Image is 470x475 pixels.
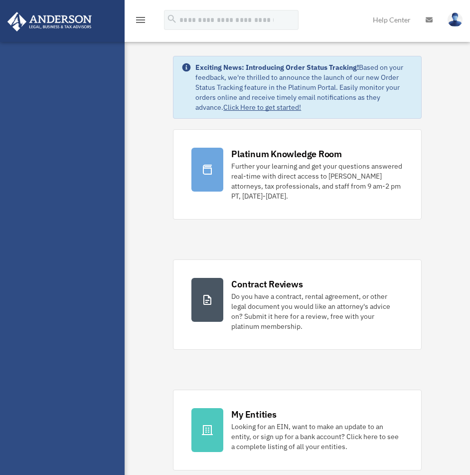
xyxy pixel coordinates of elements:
[173,129,421,220] a: Platinum Knowledge Room Further your learning and get your questions answered real-time with dire...
[231,408,276,421] div: My Entities
[135,14,147,26] i: menu
[231,291,403,331] div: Do you have a contract, rental agreement, or other legal document you would like an attorney's ad...
[173,259,421,350] a: Contract Reviews Do you have a contract, rental agreement, or other legal document you would like...
[223,103,301,112] a: Click Here to get started!
[173,390,421,471] a: My Entities Looking for an EIN, want to make an update to an entity, or sign up for a bank accoun...
[231,148,342,160] div: Platinum Knowledge Room
[195,62,413,112] div: Based on your feedback, we're thrilled to announce the launch of our new Order Status Tracking fe...
[231,278,303,290] div: Contract Reviews
[135,17,147,26] a: menu
[231,161,403,201] div: Further your learning and get your questions answered real-time with direct access to [PERSON_NAM...
[4,12,95,31] img: Anderson Advisors Platinum Portal
[231,422,403,452] div: Looking for an EIN, want to make an update to an entity, or sign up for a bank account? Click her...
[448,12,463,27] img: User Pic
[195,63,359,72] strong: Exciting News: Introducing Order Status Tracking!
[166,13,177,24] i: search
